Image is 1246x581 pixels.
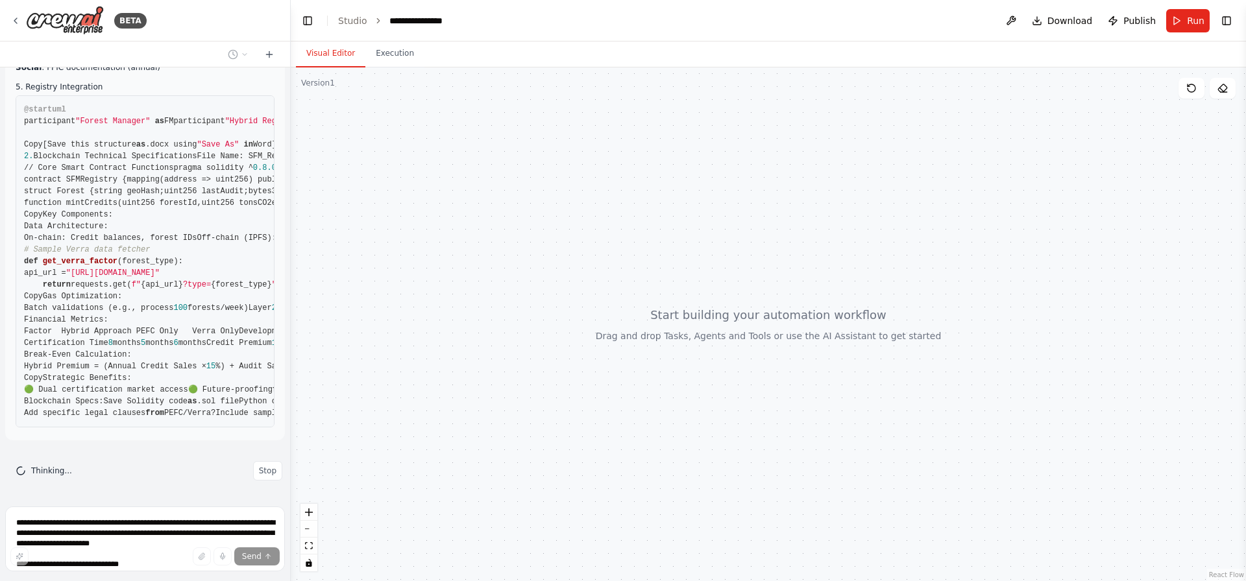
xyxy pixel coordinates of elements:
[173,163,252,172] span: pragma solidity ^
[71,280,132,289] span: requests.get(
[132,280,141,289] span: f"
[31,466,72,476] span: Thinking...
[33,152,197,161] span: Blockchain Technical Specifications
[365,40,424,67] button: Execution
[239,327,328,336] span: Development Cost $
[24,105,66,114] span: @startuml
[338,16,367,26] a: Studio
[1103,9,1161,32] button: Publish
[24,117,75,126] span: participant
[24,257,38,266] span: def
[141,280,183,289] span: {api_url}
[24,373,43,383] span: Copy
[173,257,182,266] span: ):
[267,163,276,172] span: .0
[214,547,232,565] button: Click to speak your automation idea
[145,409,164,418] span: from
[211,280,272,289] span: {forest_type}
[173,338,178,348] span: 6
[300,504,317,571] div: React Flow controls
[75,117,150,126] span: "Forest Manager"
[136,140,145,149] span: as
[197,397,239,406] span: .sol file
[300,554,317,571] button: toggle interactivity
[1047,14,1093,27] span: Download
[259,47,280,62] button: Start a new chat
[188,385,273,394] span: 🟢 Future-proofing
[272,280,276,289] span: "
[202,198,276,207] span: uint256 tonsCO2e
[215,362,300,371] span: %) + Audit Savings
[141,338,145,348] span: 5
[24,292,43,301] span: Copy
[24,140,43,149] span: Copy
[24,233,197,243] span: On-chain: Credit balances, forest IDs
[206,338,272,348] span: Credit Premium
[164,187,249,196] span: uint256 lastAudit;
[301,78,335,88] div: Version 1
[223,47,254,62] button: Switch to previous chat
[178,338,206,348] span: months
[24,327,239,336] span: Factor Hybrid Approach PEFC Only Verra Only
[299,12,317,30] button: Hide left sidebar
[43,373,132,383] span: Strategic Benefits:
[259,466,276,476] span: Stop
[145,140,197,149] span: .docx using
[145,338,173,348] span: months
[1123,14,1156,27] span: Publish
[122,257,173,266] span: forest_type
[300,521,317,538] button: zoom out
[103,397,188,406] span: Save Solidity code
[272,338,281,348] span: 12
[1209,571,1244,578] a: React Flow attribution
[188,303,249,313] span: forests/week)
[24,245,150,254] span: # Sample Verra data fetcher
[24,198,122,207] span: function mintCredits(
[296,40,365,67] button: Visual Editor
[197,233,430,243] span: Off-chain (IPFS): Satellite imagery, audit reports
[43,257,117,266] span: get_verra_factor
[113,338,141,348] span: months
[243,140,252,149] span: in
[164,117,173,126] span: FM
[215,409,379,418] span: Include sample API response formats
[193,547,211,565] button: Upload files
[24,268,66,278] span: api_url =
[114,13,147,29] div: BETA
[24,397,103,406] span: Blockchain Specs:
[253,140,276,149] span: Word]
[108,338,113,348] span: 8
[26,6,104,35] img: Logo
[43,140,136,149] span: [Save this structure
[127,175,328,184] span: mapping(address => uint256) public credits;
[234,547,280,565] button: Send
[242,551,262,562] span: Send
[155,117,164,126] span: as
[272,303,276,313] span: 2
[253,461,282,480] button: Stop
[122,198,201,207] span: uint256 forestId,
[43,280,71,289] span: return
[16,62,275,73] li: : FPIC documentation (annual)
[1217,12,1236,30] button: Show right sidebar
[24,222,108,231] span: Data Architecture:
[1187,14,1204,27] span: Run
[197,152,369,161] span: File Name: SFM_Registry_Tech_Specs_v1
[24,385,188,394] span: 🟢 Dual certification market access
[43,292,122,301] span: Gas Optimization:
[253,163,267,172] span: 0.8
[94,187,164,196] span: string geoHash;
[16,63,42,72] strong: Social
[24,362,206,371] span: Hybrid Premium = (Annual Credit Sales ×
[300,504,317,521] button: zoom in
[225,117,304,126] span: "Hybrid Registry"
[10,547,29,565] button: Improve this prompt
[24,163,173,172] span: // Core Smart Contract Functions
[249,303,272,313] span: Layer
[117,257,122,266] span: (
[1027,9,1098,32] button: Download
[1166,9,1210,32] button: Run
[173,117,225,126] span: participant
[183,280,211,289] span: ?type=
[173,303,188,313] span: 100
